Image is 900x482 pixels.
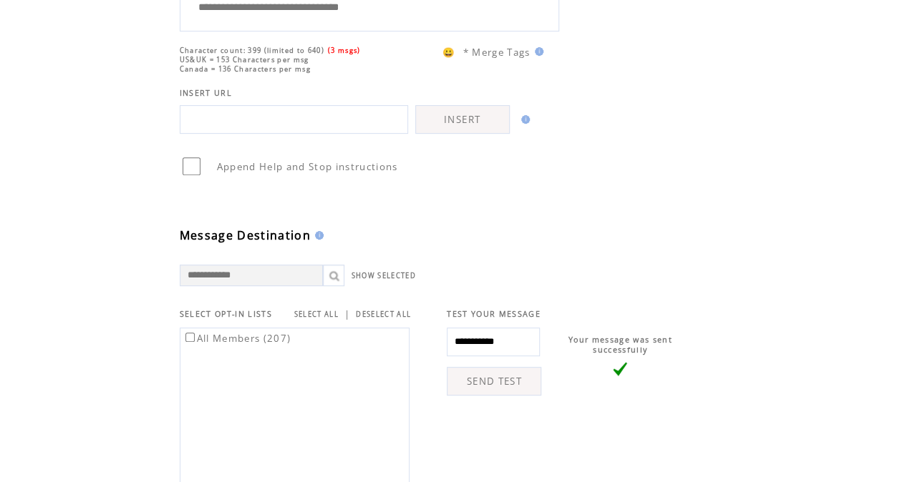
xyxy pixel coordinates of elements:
[517,115,530,124] img: help.gif
[180,309,272,319] span: SELECT OPT-IN LISTS
[442,46,455,59] span: 😀
[352,271,416,280] a: SHOW SELECTED
[311,231,324,240] img: help.gif
[463,46,531,59] span: * Merge Tags
[180,227,311,243] span: Message Destination
[183,332,291,345] label: All Members (207)
[447,309,541,319] span: TEST YOUR MESSAGE
[180,46,324,55] span: Character count: 399 (limited to 640)
[180,88,232,98] span: INSERT URL
[568,335,672,355] span: Your message was sent successfully
[415,105,510,134] a: INSERT
[294,310,339,319] a: SELECT ALL
[180,64,311,74] span: Canada = 136 Characters per msg
[185,333,195,342] input: All Members (207)
[531,47,543,56] img: help.gif
[217,160,398,173] span: Append Help and Stop instructions
[180,55,309,64] span: US&UK = 153 Characters per msg
[613,362,627,376] img: vLarge.png
[328,46,361,55] span: (3 msgs)
[356,310,411,319] a: DESELECT ALL
[447,367,541,395] a: SEND TEST
[344,308,350,320] span: |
